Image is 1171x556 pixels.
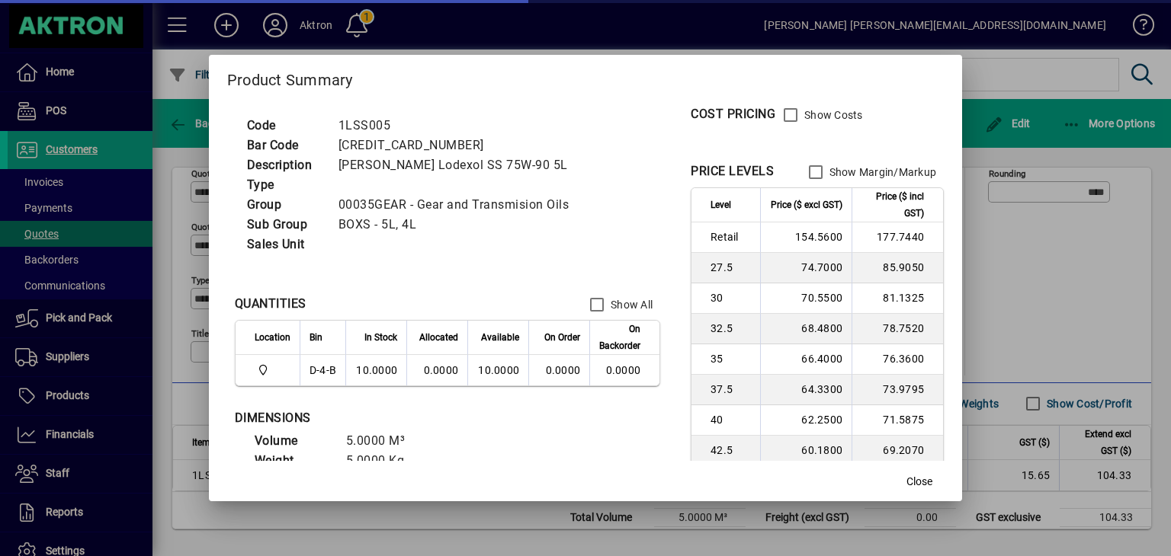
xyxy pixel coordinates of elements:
span: Allocated [419,329,458,346]
div: QUANTITIES [235,295,306,313]
td: Group [239,195,331,215]
td: 73.9795 [852,375,943,405]
td: 00035GEAR - Gear and Transmision Oils [331,195,588,215]
td: 66.4000 [760,344,852,375]
td: 0.0000 [406,355,467,385]
td: Code [239,116,331,136]
td: 78.7520 [852,314,943,344]
span: 27.5 [711,260,751,275]
span: Price ($ excl GST) [771,197,842,213]
label: Show Costs [801,107,863,123]
td: Sub Group [239,215,331,235]
span: Close [906,474,932,490]
span: In Stock [364,329,397,346]
td: Weight [247,451,338,471]
label: Show Margin/Markup [826,165,937,180]
div: COST PRICING [691,105,775,123]
span: Price ($ incl GST) [861,188,924,222]
td: 81.1325 [852,283,943,314]
span: 42.5 [711,443,751,458]
td: 62.2500 [760,405,852,436]
span: 35 [711,351,751,366]
span: Location [255,329,290,346]
span: Bin [310,329,322,346]
td: 5.0000 M³ [338,431,430,451]
span: 0.0000 [546,364,581,376]
td: [PERSON_NAME] Lodexol SS 75W-90 5L [331,155,588,175]
td: 60.1800 [760,436,852,466]
span: Retail [711,229,751,244]
span: Available [481,329,519,346]
td: Sales Unit [239,235,331,254]
h2: Product Summary [209,55,962,99]
td: 70.5500 [760,283,852,314]
td: 154.5600 [760,222,852,253]
span: 40 [711,412,751,427]
span: On Order [544,329,580,346]
td: 64.3300 [760,375,852,405]
td: 5.0000 Kg [338,451,430,471]
div: PRICE LEVELS [691,162,774,181]
td: Type [239,175,331,195]
td: 10.0000 [467,355,528,385]
td: D-4-B [300,355,345,385]
td: 76.3600 [852,344,943,375]
td: 0.0000 [589,355,659,385]
span: 32.5 [711,321,751,336]
td: BOXS - 5L, 4L [331,215,588,235]
span: 30 [711,290,751,305]
div: DIMENSIONS [235,409,616,427]
td: Bar Code [239,136,331,155]
td: 71.5875 [852,405,943,436]
td: 68.4800 [760,314,852,344]
td: 177.7440 [852,222,943,253]
span: Level [711,197,731,213]
td: 1LSS005 [331,116,588,136]
td: [CREDIT_CARD_NUMBER] [331,136,588,155]
td: 69.2070 [852,436,943,466]
label: Show All [608,297,653,312]
td: 85.9050 [852,253,943,283]
td: 74.7000 [760,253,852,283]
button: Close [895,468,944,495]
span: On Backorder [599,321,640,354]
td: Volume [247,431,338,451]
span: 37.5 [711,382,751,397]
td: Description [239,155,331,175]
td: 10.0000 [345,355,406,385]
